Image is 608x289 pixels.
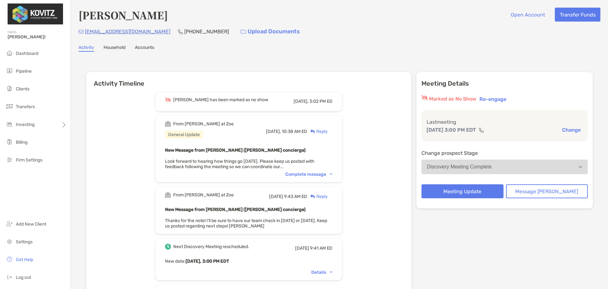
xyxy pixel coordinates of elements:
[165,218,327,229] span: Thanks for the note! I’ll be sure to have our team check in [DATE] or [DATE]. Keep us posted rega...
[237,25,304,38] a: Upload Documents
[16,122,35,127] span: Investing
[241,30,246,34] img: button icon
[307,193,328,200] div: Reply
[295,246,309,251] span: [DATE]
[6,85,13,92] img: clients icon
[310,246,332,251] span: 9:41 AM ED
[6,67,13,75] img: pipeline icon
[478,95,508,103] button: Re-engage
[16,257,33,262] span: Get Help
[165,207,306,212] b: New Message from [PERSON_NAME] ([PERSON_NAME] concierge)
[560,127,583,133] button: Change
[307,128,328,135] div: Reply
[135,45,154,52] a: Accounts
[269,194,283,199] span: [DATE]
[421,149,588,157] p: Change prospect Stage
[16,69,32,74] span: Pipeline
[6,273,13,281] img: logout icon
[282,129,307,134] span: 10:38 AM ED
[309,99,332,104] span: 3:02 PM ED
[165,131,203,139] div: General Update
[186,259,229,264] b: [DATE], 3:00 PM EDT
[6,49,13,57] img: dashboard icon
[86,72,411,87] h6: Activity Timeline
[16,221,46,227] span: Add New Client
[173,121,234,127] div: From [PERSON_NAME] at Zoe
[6,102,13,110] img: transfers icon
[427,118,583,126] p: Last meeting
[6,156,13,163] img: firm-settings icon
[165,97,171,102] img: Event icon
[165,159,314,169] span: Look forward to hearing how things go [DATE]. Please keep us posted with feedback following the m...
[429,95,476,103] p: Marked as No Show
[8,3,63,25] img: Zoe Logo
[165,257,332,265] p: New date :
[6,138,13,146] img: billing icon
[165,192,171,198] img: Event icon
[294,99,308,104] span: [DATE],
[165,148,306,153] b: New Message from [PERSON_NAME] ([PERSON_NAME] concierge)
[79,30,84,34] img: Email Icon
[184,28,229,36] p: [PHONE_NUMBER]
[104,45,125,52] a: Household
[6,220,13,227] img: add_new_client icon
[16,140,28,145] span: Billing
[555,8,600,22] button: Transfer Funds
[330,173,332,175] img: Chevron icon
[173,192,234,198] div: From [PERSON_NAME] at Zoe
[478,128,484,133] img: communication type
[16,104,35,109] span: Transfers
[421,80,588,88] p: Meeting Details
[16,51,38,56] span: Dashboard
[285,172,332,177] div: Complete message
[165,121,171,127] img: Event icon
[178,29,183,34] img: Phone Icon
[16,86,29,92] span: Clients
[310,129,315,134] img: Reply icon
[6,255,13,263] img: get-help icon
[330,271,332,273] img: Chevron icon
[173,97,268,102] div: [PERSON_NAME] has been marked as no show
[6,238,13,245] img: settings icon
[16,275,31,280] span: Log out
[6,120,13,128] img: investing icon
[284,194,307,199] span: 9:43 AM ED
[506,8,550,22] button: Open Account
[506,184,588,198] button: Message [PERSON_NAME]
[311,270,332,275] div: Details
[579,166,582,168] img: Open dropdown arrow
[421,184,503,198] button: Meeting Update
[8,34,67,40] span: [PERSON_NAME]!
[266,129,281,134] span: [DATE],
[165,244,171,250] img: Event icon
[79,8,168,22] h4: [PERSON_NAME]
[427,164,492,170] div: Discovery Meeting Complete
[421,95,428,100] img: red eyr
[310,194,315,199] img: Reply icon
[173,244,249,249] div: Next Discovery Meeting rescheduled.
[79,45,94,52] a: Activity
[427,126,476,134] p: [DATE] 3:00 PM EDT
[421,160,588,174] button: Discovery Meeting Complete
[16,157,42,163] span: Firm Settings
[16,239,33,245] span: Settings
[85,28,170,36] p: [EMAIL_ADDRESS][DOMAIN_NAME]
